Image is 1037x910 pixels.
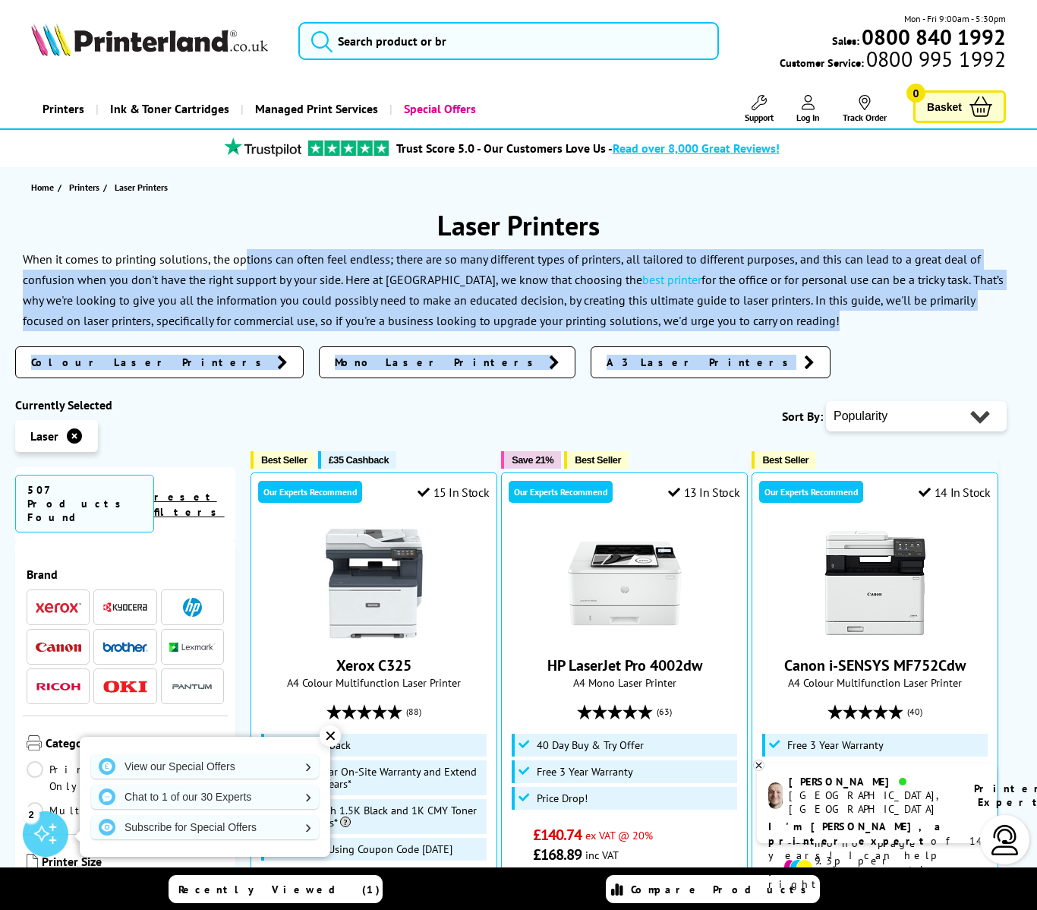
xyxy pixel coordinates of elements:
[31,355,269,370] span: Colour Laser Printers
[169,678,215,696] img: Pantum
[501,451,561,469] button: Save 21%
[759,481,863,503] div: Our Experts Recommend
[862,23,1006,51] b: 0800 840 1992
[36,677,81,696] a: Ricoh
[31,23,279,59] a: Printerland Logo
[509,675,739,690] span: A4 Mono Laser Printer
[102,681,148,694] img: OKI
[308,141,389,156] img: trustpilot rating
[36,637,81,656] a: Canon
[913,90,1006,123] a: Basket 0
[760,675,990,690] span: A4 Colour Multifunction Laser Printer
[859,30,1006,44] a: 0800 840 1992
[919,485,990,500] div: 14 In Stock
[15,475,154,532] span: 507 Products Found
[533,825,582,845] span: £140.74
[217,137,308,156] img: trustpilot rating
[102,598,148,617] a: Kyocera
[606,875,820,903] a: Compare Products
[818,628,932,643] a: Canon i-SENSYS MF752Cdw
[907,697,922,726] span: (40)
[36,602,81,613] img: Xerox
[36,598,81,617] a: Xerox
[396,141,780,156] a: Trust Score 5.0 - Our Customers Love Us -Read over 8,000 Great Reviews!
[789,775,955,788] div: [PERSON_NAME]
[36,683,81,691] img: Ricoh
[27,735,42,750] img: Category
[169,637,215,656] a: Lexmark
[585,828,653,842] span: ex VAT @ 20%
[23,806,39,823] div: 2
[102,637,148,656] a: Brother
[69,179,99,195] span: Printers
[251,451,315,469] button: Best Seller
[102,642,148,652] img: Brother
[547,656,702,675] a: HP LaserJet Pro 4002dw
[36,643,81,652] img: Canon
[169,643,215,652] img: Lexmark
[318,451,396,469] button: £35 Cashback
[178,883,380,896] span: Recently Viewed (1)
[96,90,241,128] a: Ink & Toner Cartridges
[286,804,483,829] span: Ships with 1.5K Black and 1K CMY Toner Cartridges*
[27,567,224,582] span: Brand
[42,854,224,872] span: Printer Size
[169,598,215,617] a: HP
[537,739,644,751] span: 40 Day Buy & Try Offer
[115,182,168,193] span: Laser Printers
[329,454,389,466] span: £35 Cashback
[320,725,341,747] div: ✕
[319,346,575,378] a: Mono Laser Printers
[69,179,103,195] a: Printers
[752,451,816,469] button: Best Seller
[832,33,859,48] span: Sales:
[512,454,553,466] span: Save 21%
[780,52,1006,70] span: Customer Service:
[864,52,1006,66] span: 0800 995 1992
[418,485,489,500] div: 15 In Stock
[533,845,582,864] span: £168.89
[768,820,985,892] p: of 14 years! I can help you choose the right product
[23,251,1004,329] p: When it comes to printing solutions, the options can often feel endless; there are so many differ...
[509,481,613,503] div: Our Experts Recommend
[787,739,884,751] span: Free 3 Year Warranty
[258,481,362,503] div: Our Experts Recommend
[27,854,38,869] img: Printer Size
[585,848,619,862] span: inc VAT
[46,735,224,754] span: Category
[298,22,719,60] input: Search product or br
[642,272,701,287] a: best printer
[261,454,307,466] span: Best Seller
[818,526,932,640] img: Canon i-SENSYS MF752Cdw
[30,428,58,444] span: Laser
[843,95,887,123] a: Track Order
[259,675,489,690] span: A4 Colour Multifunction Laser Printer
[537,792,588,804] span: Price Drop!
[15,346,304,378] a: Colour Laser Printers
[286,843,452,855] span: 10% Off Using Coupon Code [DATE]
[768,820,945,848] b: I'm [PERSON_NAME], a printer expert
[110,90,229,128] span: Ink & Toner Cartridges
[591,346,831,378] a: A3 Laser Printers
[406,697,421,726] span: (88)
[762,454,808,466] span: Best Seller
[31,179,58,195] a: Home
[389,90,487,128] a: Special Offers
[335,355,541,370] span: Mono Laser Printers
[607,355,796,370] span: A3 Laser Printers
[15,397,235,412] div: Currently Selected
[789,788,955,816] div: [GEOGRAPHIC_DATA], [GEOGRAPHIC_DATA]
[336,656,411,675] a: Xerox C325
[613,141,780,156] span: Read over 8,000 Great Reviews!
[657,697,672,726] span: (63)
[169,875,383,903] a: Recently Viewed (1)
[668,485,739,500] div: 13 In Stock
[15,207,1022,243] h1: Laser Printers
[745,112,774,123] span: Support
[904,11,1006,26] span: Mon - Fri 9:00am - 5:30pm
[91,815,319,839] a: Subscribe for Special Offers
[568,526,682,640] img: HP LaserJet Pro 4002dw
[241,90,389,128] a: Managed Print Services
[768,782,783,809] img: ashley-livechat.png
